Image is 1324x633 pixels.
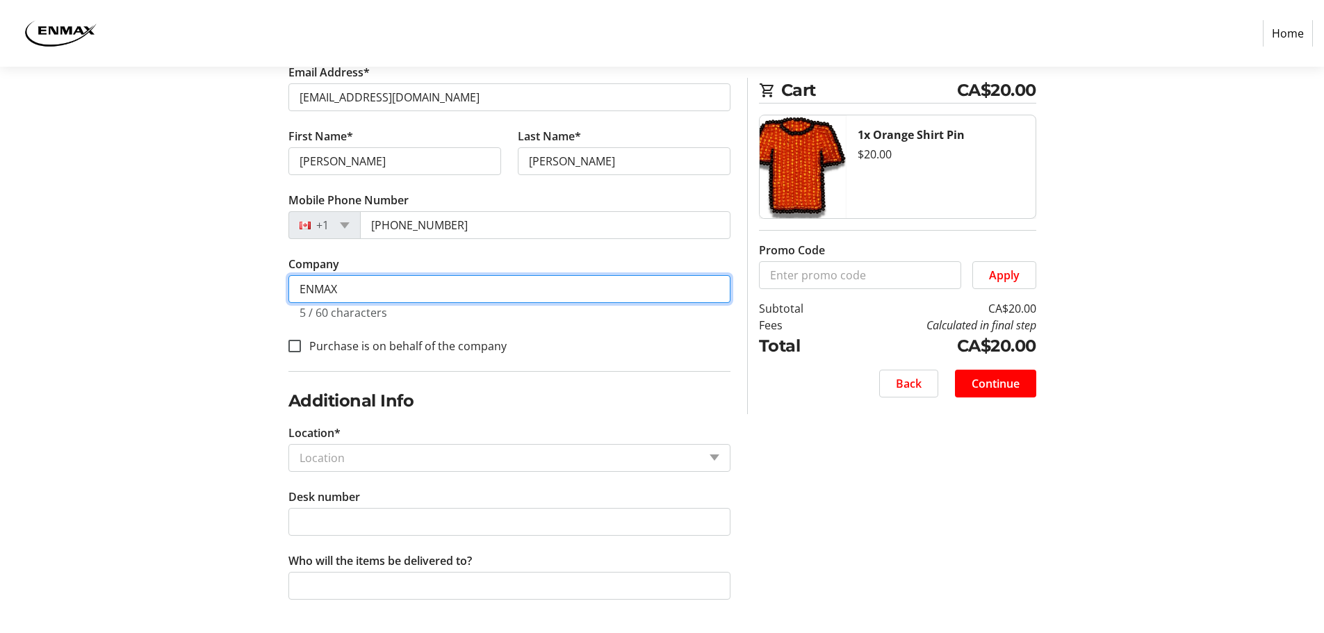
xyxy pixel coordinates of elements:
[781,78,957,103] span: Cart
[759,242,825,258] label: Promo Code
[972,261,1036,289] button: Apply
[839,317,1036,334] td: Calculated in final step
[839,334,1036,359] td: CA$20.00
[11,6,110,61] img: ENMAX 's Logo
[288,425,341,441] label: Location*
[989,267,1020,283] span: Apply
[288,64,370,81] label: Email Address*
[858,146,1024,163] div: $20.00
[1263,20,1313,47] a: Home
[858,127,965,142] strong: 1x Orange Shirt Pin
[360,211,730,239] input: (506) 234-5678
[288,192,409,208] label: Mobile Phone Number
[972,375,1020,392] span: Continue
[288,488,360,505] label: Desk number
[839,300,1036,317] td: CA$20.00
[301,338,507,354] label: Purchase is on behalf of the company
[955,370,1036,397] button: Continue
[288,388,730,413] h2: Additional Info
[957,78,1036,103] span: CA$20.00
[759,261,961,289] input: Enter promo code
[759,300,839,317] td: Subtotal
[896,375,922,392] span: Back
[518,128,581,145] label: Last Name*
[760,115,847,218] img: Orange Shirt Pin
[288,256,339,272] label: Company
[288,552,472,569] label: Who will the items be delivered to?
[300,305,387,320] tr-character-limit: 5 / 60 characters
[879,370,938,397] button: Back
[288,128,353,145] label: First Name*
[759,334,839,359] td: Total
[759,317,839,334] td: Fees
